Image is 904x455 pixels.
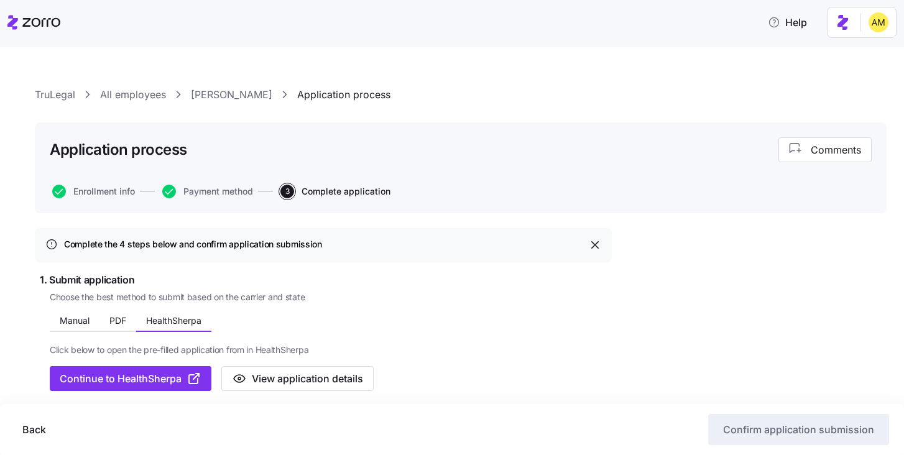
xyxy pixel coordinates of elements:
[778,137,872,162] button: Comments
[50,185,135,198] a: Enrollment info
[100,87,166,103] a: All employees
[183,187,253,196] span: Payment method
[146,316,201,325] span: HealthSherpa
[162,185,253,198] button: Payment method
[64,239,589,250] div: Complete the 4 steps below and confirm application submission
[35,87,75,103] a: TruLegal
[52,185,135,198] button: Enrollment info
[191,87,272,103] a: [PERSON_NAME]
[40,272,612,288] span: 1. Submit application
[278,185,390,198] a: 3Complete application
[12,414,56,445] button: Back
[869,12,888,32] img: dfaaf2f2725e97d5ef9e82b99e83f4d7
[221,366,374,391] button: View application details
[50,291,305,303] span: Choose the best method to submit based on the carrier and state
[758,10,817,35] button: Help
[297,87,390,103] a: Application process
[252,371,363,386] span: View application details
[60,371,182,386] span: Continue to HealthSherpa
[280,185,390,198] button: 3Complete application
[302,187,390,196] span: Complete application
[109,316,126,325] span: PDF
[60,316,90,325] span: Manual
[160,185,253,198] a: Payment method
[50,344,308,356] span: Click below to open the pre-filled application from in HealthSherpa
[73,187,135,196] span: Enrollment info
[280,185,294,198] span: 3
[50,140,187,159] h1: Application process
[723,422,874,437] span: Confirm application submission
[708,414,889,445] button: Confirm application submission
[768,15,807,30] span: Help
[811,142,861,157] span: Comments
[22,422,46,437] span: Back
[50,366,211,391] button: Continue to HealthSherpa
